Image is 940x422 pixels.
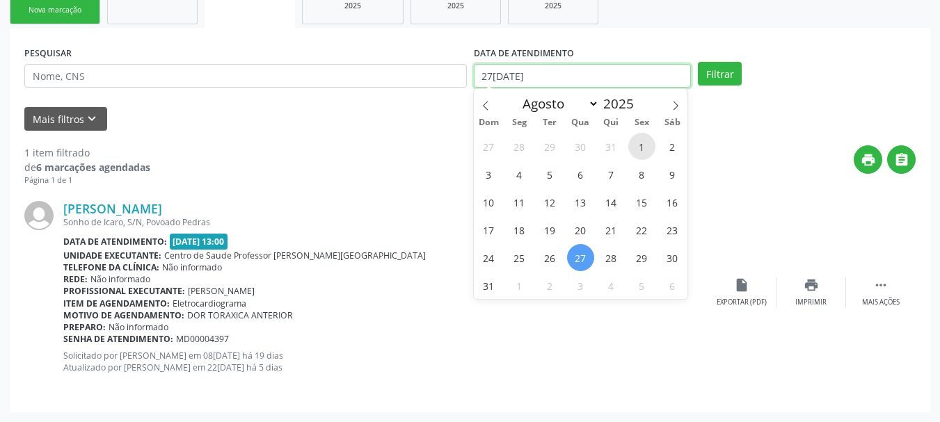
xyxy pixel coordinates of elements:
[475,244,502,271] span: Agosto 24, 2025
[698,62,742,86] button: Filtrar
[862,298,900,307] div: Mais ações
[536,161,564,188] span: Agosto 5, 2025
[475,216,502,243] span: Agosto 17, 2025
[63,216,707,228] div: Sonho de Icaro, S/N, Povoado Pedras
[63,309,184,321] b: Motivo de agendamento:
[598,244,625,271] span: Agosto 28, 2025
[598,272,625,299] span: Setembro 4, 2025
[24,64,467,88] input: Nome, CNS
[628,188,655,216] span: Agosto 15, 2025
[518,1,588,11] div: 2025
[659,244,686,271] span: Agosto 30, 2025
[598,188,625,216] span: Agosto 14, 2025
[24,145,150,160] div: 1 item filtrado
[170,234,228,250] span: [DATE] 13:00
[173,298,246,309] span: Eletrocardiograma
[63,273,88,285] b: Rede:
[534,118,565,127] span: Ter
[474,118,504,127] span: Dom
[24,175,150,186] div: Página 1 de 1
[475,133,502,160] span: Julho 27, 2025
[188,285,255,297] span: [PERSON_NAME]
[598,133,625,160] span: Julho 31, 2025
[659,161,686,188] span: Agosto 9, 2025
[421,1,491,11] div: 2025
[63,236,167,247] b: Data de atendimento:
[628,244,655,271] span: Agosto 29, 2025
[628,216,655,243] span: Agosto 22, 2025
[565,118,596,127] span: Qua
[567,161,594,188] span: Agosto 6, 2025
[887,145,916,174] button: 
[536,272,564,299] span: Setembro 2, 2025
[24,160,150,175] div: de
[24,107,107,131] button: Mais filtroskeyboard_arrow_down
[734,277,749,293] i: insert_drive_file
[659,272,686,299] span: Setembro 6, 2025
[659,188,686,216] span: Agosto 16, 2025
[24,201,54,230] img: img
[599,95,645,113] input: Year
[63,285,185,297] b: Profissional executante:
[596,118,626,127] span: Qui
[873,277,889,293] i: 
[187,309,293,321] span: DOR TORAXICA ANTERIOR
[626,118,657,127] span: Sex
[567,133,594,160] span: Julho 30, 2025
[506,133,533,160] span: Julho 28, 2025
[506,244,533,271] span: Agosto 25, 2025
[36,161,150,174] strong: 6 marcações agendadas
[598,216,625,243] span: Agosto 21, 2025
[536,244,564,271] span: Agosto 26, 2025
[506,272,533,299] span: Setembro 1, 2025
[598,161,625,188] span: Agosto 7, 2025
[63,201,162,216] a: [PERSON_NAME]
[20,5,90,15] div: Nova marcação
[506,161,533,188] span: Agosto 4, 2025
[567,244,594,271] span: Agosto 27, 2025
[506,216,533,243] span: Agosto 18, 2025
[894,152,909,168] i: 
[475,188,502,216] span: Agosto 10, 2025
[717,298,767,307] div: Exportar (PDF)
[804,277,819,293] i: print
[536,188,564,216] span: Agosto 12, 2025
[567,188,594,216] span: Agosto 13, 2025
[164,250,426,261] span: Centro de Saude Professor [PERSON_NAME][GEOGRAPHIC_DATA]
[659,216,686,243] span: Agosto 23, 2025
[854,145,882,174] button: print
[63,250,161,261] b: Unidade executante:
[24,42,72,64] label: PESQUISAR
[659,133,686,160] span: Agosto 2, 2025
[63,350,707,373] p: Solicitado por [PERSON_NAME] em 08[DATE] há 19 dias Atualizado por [PERSON_NAME] em 22[DATE] há 5...
[536,216,564,243] span: Agosto 19, 2025
[628,272,655,299] span: Setembro 5, 2025
[795,298,827,307] div: Imprimir
[109,321,168,333] span: Não informado
[162,261,222,273] span: Não informado
[628,161,655,188] span: Agosto 8, 2025
[475,161,502,188] span: Agosto 3, 2025
[628,133,655,160] span: Agosto 1, 2025
[475,272,502,299] span: Agosto 31, 2025
[516,94,600,113] select: Month
[84,111,99,127] i: keyboard_arrow_down
[63,261,159,273] b: Telefone da clínica:
[474,64,692,88] input: Selecione um intervalo
[861,152,876,168] i: print
[474,42,574,64] label: DATA DE ATENDIMENTO
[176,333,229,345] span: MD00004397
[567,272,594,299] span: Setembro 3, 2025
[63,298,170,309] b: Item de agendamento:
[63,321,106,333] b: Preparo:
[536,133,564,160] span: Julho 29, 2025
[506,188,533,216] span: Agosto 11, 2025
[63,333,173,345] b: Senha de atendimento:
[90,273,150,285] span: Não informado
[657,118,687,127] span: Sáb
[312,1,393,11] div: 2025
[567,216,594,243] span: Agosto 20, 2025
[504,118,534,127] span: Seg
